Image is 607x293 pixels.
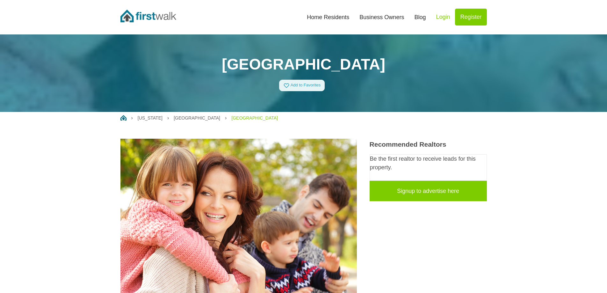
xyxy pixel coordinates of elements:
a: Register [455,9,487,26]
a: Add to Favorites [279,80,325,91]
a: [GEOGRAPHIC_DATA] [231,115,278,121]
img: FirstWalk [120,10,176,22]
h1: [GEOGRAPHIC_DATA] [120,55,487,74]
a: Blog [409,10,431,24]
a: Login [431,9,455,26]
h3: Recommended Realtors [370,140,487,148]
a: [GEOGRAPHIC_DATA] [174,115,220,121]
span: Add to Favorites [291,83,321,88]
a: Business Owners [354,10,409,24]
a: Home Residents [302,10,354,24]
a: [US_STATE] [138,115,163,121]
a: Signup to advertise here [370,181,487,201]
p: Be the first realtor to receive leads for this property. [370,155,487,172]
